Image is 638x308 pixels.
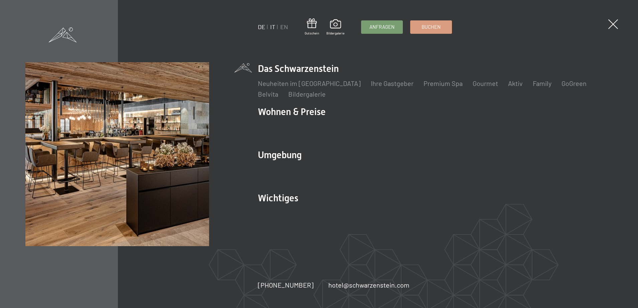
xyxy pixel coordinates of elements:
a: Premium Spa [424,79,463,87]
a: Buchen [411,21,452,33]
a: DE [258,23,265,30]
a: EN [280,23,288,30]
a: Anfragen [361,21,403,33]
span: Buchen [422,23,441,30]
a: Bildergalerie [288,90,326,98]
a: GoGreen [562,79,587,87]
span: [PHONE_NUMBER] [258,281,314,289]
a: IT [270,23,275,30]
a: Gutschein [305,18,319,35]
span: Gutschein [305,31,319,35]
span: Bildergalerie [326,31,344,35]
a: Bildergalerie [326,19,344,35]
a: Ihre Gastgeber [371,79,414,87]
span: Anfragen [369,23,394,30]
a: hotel@schwarzenstein.com [328,280,410,290]
a: Family [533,79,551,87]
a: Neuheiten im [GEOGRAPHIC_DATA] [258,79,361,87]
a: Belvita [258,90,278,98]
a: Aktiv [508,79,523,87]
a: Gourmet [473,79,498,87]
a: [PHONE_NUMBER] [258,280,314,290]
